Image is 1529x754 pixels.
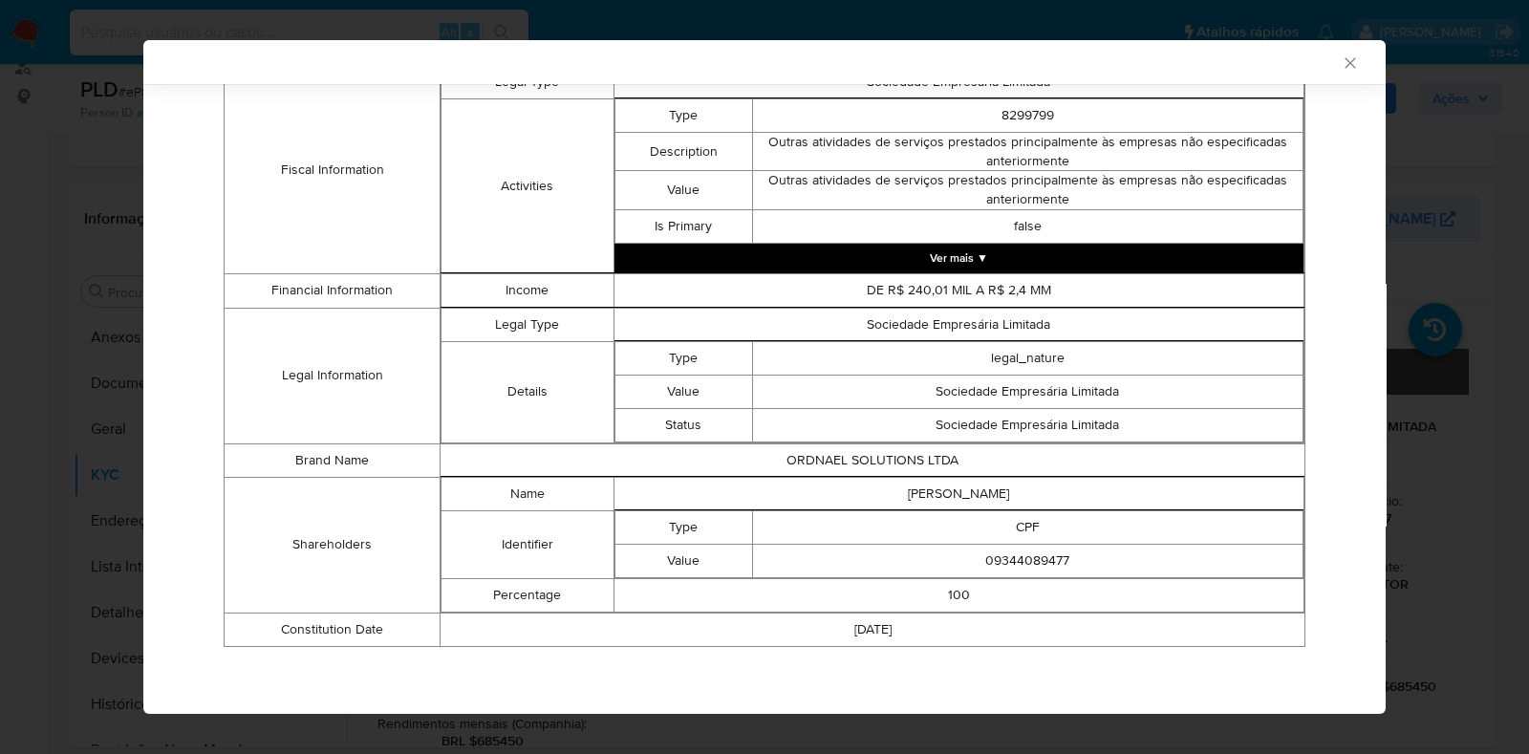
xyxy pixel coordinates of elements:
[225,613,441,646] td: Constitution Date
[614,375,752,408] td: Value
[441,477,614,510] td: Name
[752,510,1303,544] td: CPF
[441,613,1305,646] td: [DATE]
[614,209,752,243] td: Is Primary
[441,443,1305,477] td: ORDNAEL SOLUTIONS LTDA
[752,341,1303,375] td: legal_nature
[752,209,1303,243] td: false
[1341,54,1358,71] button: Fechar a janela
[614,244,1303,272] button: Expand array
[614,544,752,577] td: Value
[752,171,1303,209] td: Outras atividades de serviços prestados principalmente às empresas não especificadas anteriormente
[614,510,752,544] td: Type
[225,477,441,613] td: Shareholders
[752,544,1303,577] td: 09344089477
[441,99,614,272] td: Activities
[752,375,1303,408] td: Sociedade Empresária Limitada
[225,273,441,308] td: Financial Information
[614,133,752,171] td: Description
[614,477,1303,510] td: [PERSON_NAME]
[441,578,614,612] td: Percentage
[441,510,614,578] td: Identifier
[614,578,1303,612] td: 100
[752,133,1303,171] td: Outras atividades de serviços prestados principalmente às empresas não especificadas anteriormente
[441,341,614,442] td: Details
[614,341,752,375] td: Type
[441,308,614,341] td: Legal Type
[225,66,441,273] td: Fiscal Information
[752,99,1303,133] td: 8299799
[441,273,614,307] td: Income
[614,308,1303,341] td: Sociedade Empresária Limitada
[752,408,1303,442] td: Sociedade Empresária Limitada
[225,443,441,477] td: Brand Name
[614,171,752,209] td: Value
[143,40,1386,714] div: closure-recommendation-modal
[225,308,441,443] td: Legal Information
[614,99,752,133] td: Type
[614,408,752,442] td: Status
[614,273,1303,307] td: DE R$ 240,01 MIL A R$ 2,4 MM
